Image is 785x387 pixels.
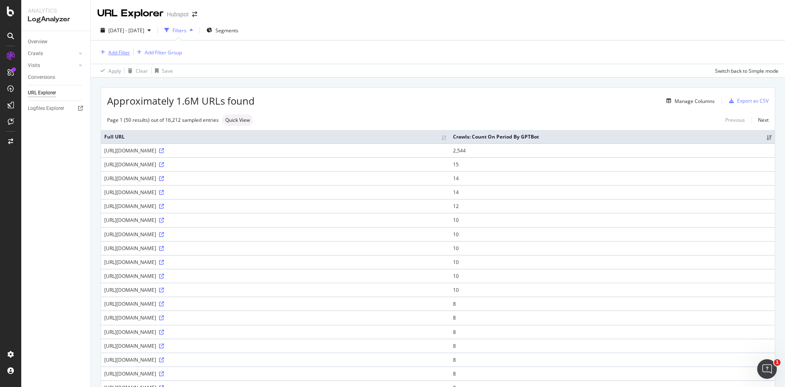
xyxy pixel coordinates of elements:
span: Quick View [225,118,250,123]
div: [URL][DOMAIN_NAME] [104,189,446,196]
span: Segments [215,27,238,34]
div: [URL][DOMAIN_NAME] [104,231,446,238]
td: 10 [450,241,775,255]
a: URL Explorer [28,89,85,97]
td: 8 [450,353,775,367]
td: 8 [450,339,775,353]
a: Conversions [28,73,85,82]
div: [URL][DOMAIN_NAME] [104,175,446,182]
div: Switch back to Simple mode [715,67,778,74]
span: [DATE] - [DATE] [108,27,144,34]
div: neutral label [222,114,253,126]
div: URL Explorer [97,7,164,20]
div: URL Explorer [28,89,56,97]
div: Apply [108,67,121,74]
a: Visits [28,61,76,70]
td: 12 [450,199,775,213]
td: 8 [450,367,775,380]
button: [DATE] - [DATE] [97,24,154,37]
div: Manage Columns [675,98,715,105]
button: Filters [161,24,196,37]
a: Logfiles Explorer [28,104,85,113]
div: LogAnalyzer [28,15,84,24]
div: [URL][DOMAIN_NAME] [104,356,446,363]
div: Clear [136,67,148,74]
button: Export as CSV [726,94,769,107]
td: 8 [450,311,775,324]
div: arrow-right-arrow-left [192,11,197,17]
div: Page 1 (50 results) out of 16,212 sampled entries [107,116,219,123]
div: Analytics [28,7,84,15]
td: 14 [450,185,775,199]
a: Overview [28,38,85,46]
div: [URL][DOMAIN_NAME] [104,314,446,321]
td: 10 [450,283,775,297]
div: Conversions [28,73,55,82]
button: Manage Columns [663,96,715,106]
div: Export as CSV [737,97,769,104]
div: [URL][DOMAIN_NAME] [104,245,446,252]
div: [URL][DOMAIN_NAME] [104,342,446,349]
button: Save [152,64,173,77]
a: Crawls [28,49,76,58]
div: [URL][DOMAIN_NAME] [104,217,446,224]
span: 1 [774,359,781,366]
button: Add Filter [97,47,130,57]
div: Overview [28,38,47,46]
button: Add Filter Group [134,47,182,57]
td: 10 [450,269,775,283]
button: Clear [125,64,148,77]
td: 8 [450,297,775,311]
div: [URL][DOMAIN_NAME] [104,300,446,307]
td: 10 [450,255,775,269]
td: 14 [450,171,775,185]
td: 15 [450,157,775,171]
th: Full URL: activate to sort column ascending [101,130,450,143]
td: 10 [450,213,775,227]
div: [URL][DOMAIN_NAME] [104,273,446,280]
span: Approximately 1.6M URLs found [107,94,255,108]
div: [URL][DOMAIN_NAME] [104,147,446,154]
iframe: Intercom live chat [757,359,777,379]
div: [URL][DOMAIN_NAME] [104,161,446,168]
div: Add Filter Group [145,49,182,56]
div: Save [162,67,173,74]
div: [URL][DOMAIN_NAME] [104,370,446,377]
div: Filters [173,27,186,34]
td: 2,544 [450,143,775,157]
div: Crawls [28,49,43,58]
td: 10 [450,227,775,241]
div: [URL][DOMAIN_NAME] [104,203,446,210]
td: 8 [450,325,775,339]
div: [URL][DOMAIN_NAME] [104,329,446,336]
div: Add Filter [108,49,130,56]
button: Segments [203,24,242,37]
div: Visits [28,61,40,70]
div: [URL][DOMAIN_NAME] [104,286,446,293]
button: Apply [97,64,121,77]
div: Logfiles Explorer [28,104,64,113]
th: Crawls: Count On Period By GPTBot: activate to sort column ascending [450,130,775,143]
a: Next [751,114,769,126]
button: Switch back to Simple mode [712,64,778,77]
div: [URL][DOMAIN_NAME] [104,259,446,266]
div: Hubspot [167,10,189,18]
